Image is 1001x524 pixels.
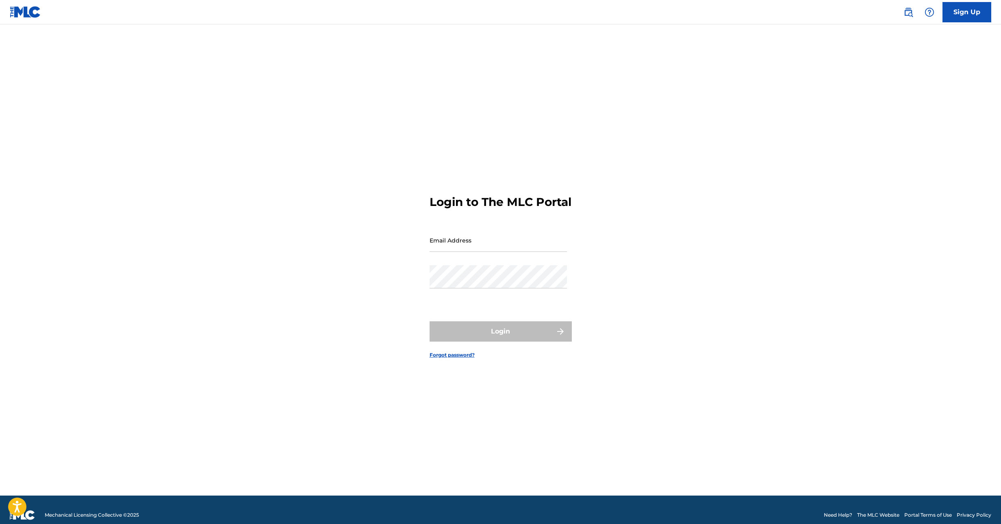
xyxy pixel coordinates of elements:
[957,511,991,519] a: Privacy Policy
[45,511,139,519] span: Mechanical Licensing Collective © 2025
[824,511,852,519] a: Need Help?
[10,510,35,520] img: logo
[857,511,899,519] a: The MLC Website
[430,195,571,209] h3: Login to The MLC Portal
[960,485,1001,524] iframe: Chat Widget
[904,511,952,519] a: Portal Terms of Use
[921,4,938,20] div: Help
[900,4,916,20] a: Public Search
[925,7,934,17] img: help
[960,485,1001,524] div: Chatt-widget
[430,351,475,359] a: Forgot password?
[903,7,913,17] img: search
[10,6,41,18] img: MLC Logo
[942,2,991,22] a: Sign Up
